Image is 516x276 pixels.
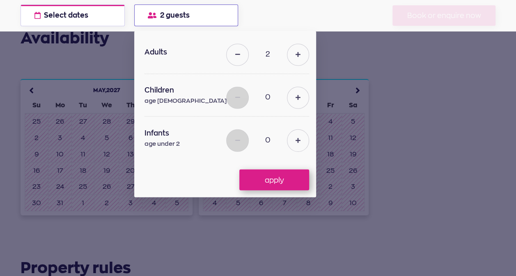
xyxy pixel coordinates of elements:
label: Children [144,85,226,105]
label: Infants [144,128,226,148]
span: Select dates [44,12,88,19]
label: Adults [144,47,226,58]
button: apply [239,170,309,190]
span: age under 2 [144,139,226,148]
button: 2 guests [134,5,238,26]
button: Select dates [21,5,124,26]
span: age [DEMOGRAPHIC_DATA] [144,96,226,105]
